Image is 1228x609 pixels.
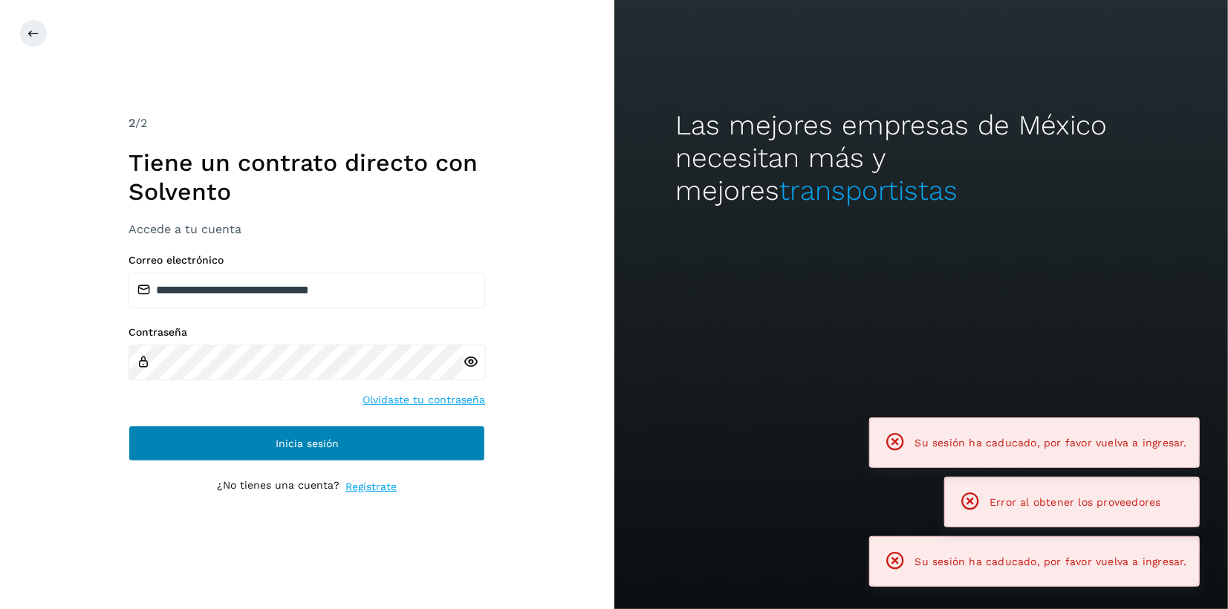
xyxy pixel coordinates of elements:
[129,149,485,206] h1: Tiene un contrato directo con Solvento
[129,116,135,130] span: 2
[129,326,485,339] label: Contraseña
[779,175,958,206] span: transportistas
[129,254,485,267] label: Correo electrónico
[363,392,485,408] a: Olvidaste tu contraseña
[129,426,485,461] button: Inicia sesión
[276,438,339,449] span: Inicia sesión
[129,114,485,132] div: /2
[345,479,397,495] a: Regístrate
[915,434,1187,452] span: Su sesión ha caducado, por favor vuelva a ingresar.
[990,496,1161,508] span: Error al obtener los proveedores
[129,222,485,236] h3: Accede a tu cuenta
[217,479,340,495] p: ¿No tienes una cuenta?
[675,109,1166,208] h2: Las mejores empresas de México necesitan más y mejores
[915,556,1187,567] span: Su sesión ha caducado, por favor vuelva a ingresar.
